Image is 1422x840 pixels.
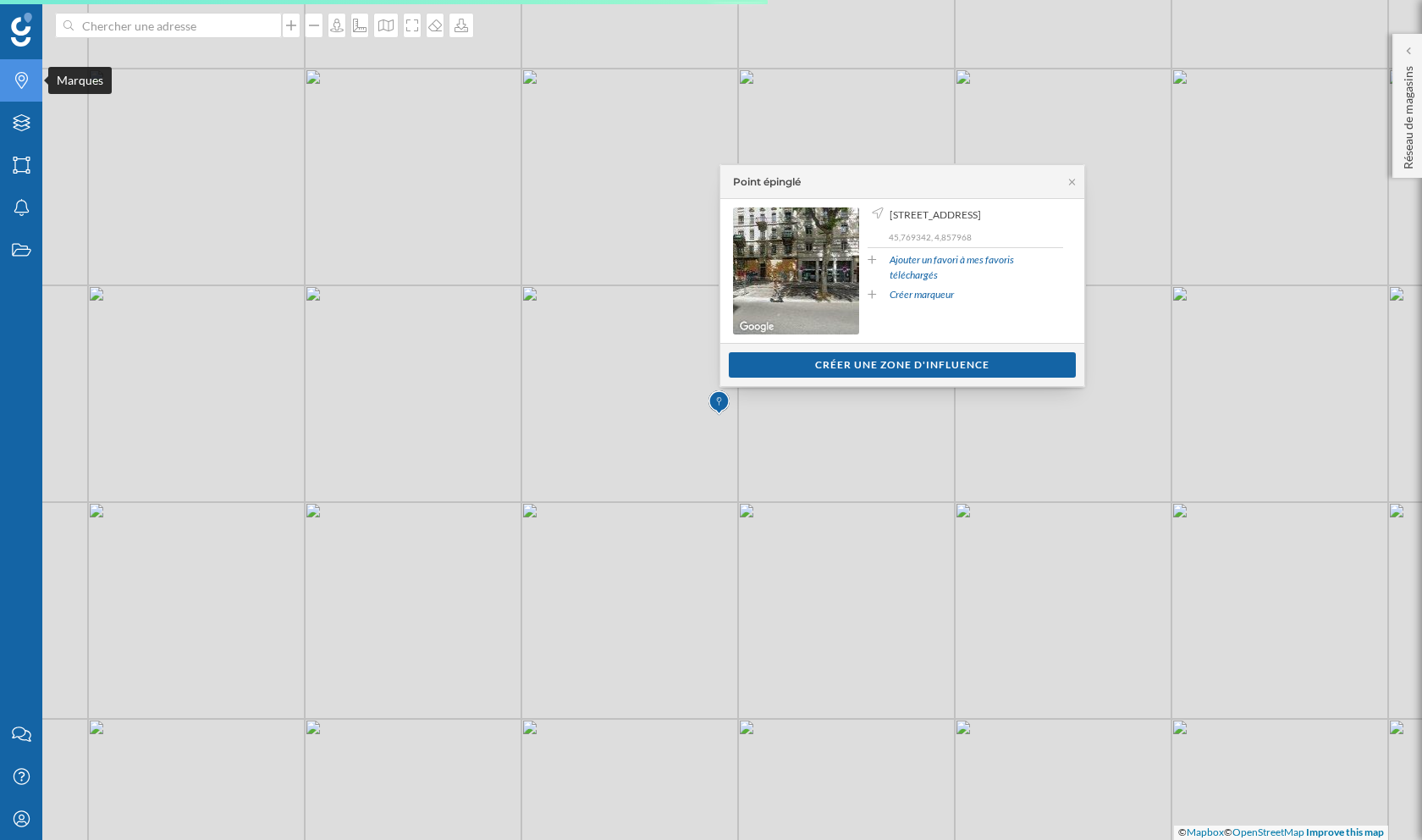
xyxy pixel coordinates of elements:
[890,252,1063,283] a: Ajouter un favori à mes favoris téléchargés
[1187,826,1224,838] a: Mapbox
[1174,826,1388,840] div: © ©
[11,13,32,47] img: Logo Geoblink
[1306,826,1384,838] a: Improve this map
[48,67,112,94] div: Marques
[733,207,859,334] img: streetview
[36,12,96,27] span: Support
[733,174,801,190] div: Point épinglé
[708,386,730,420] img: Marker
[889,231,1063,243] p: 45,769342, 4,857968
[1232,826,1304,838] a: OpenStreetMap
[1400,59,1417,169] p: Réseau de magasins
[890,287,954,302] a: Créer marqueur
[890,207,981,223] span: [STREET_ADDRESS]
